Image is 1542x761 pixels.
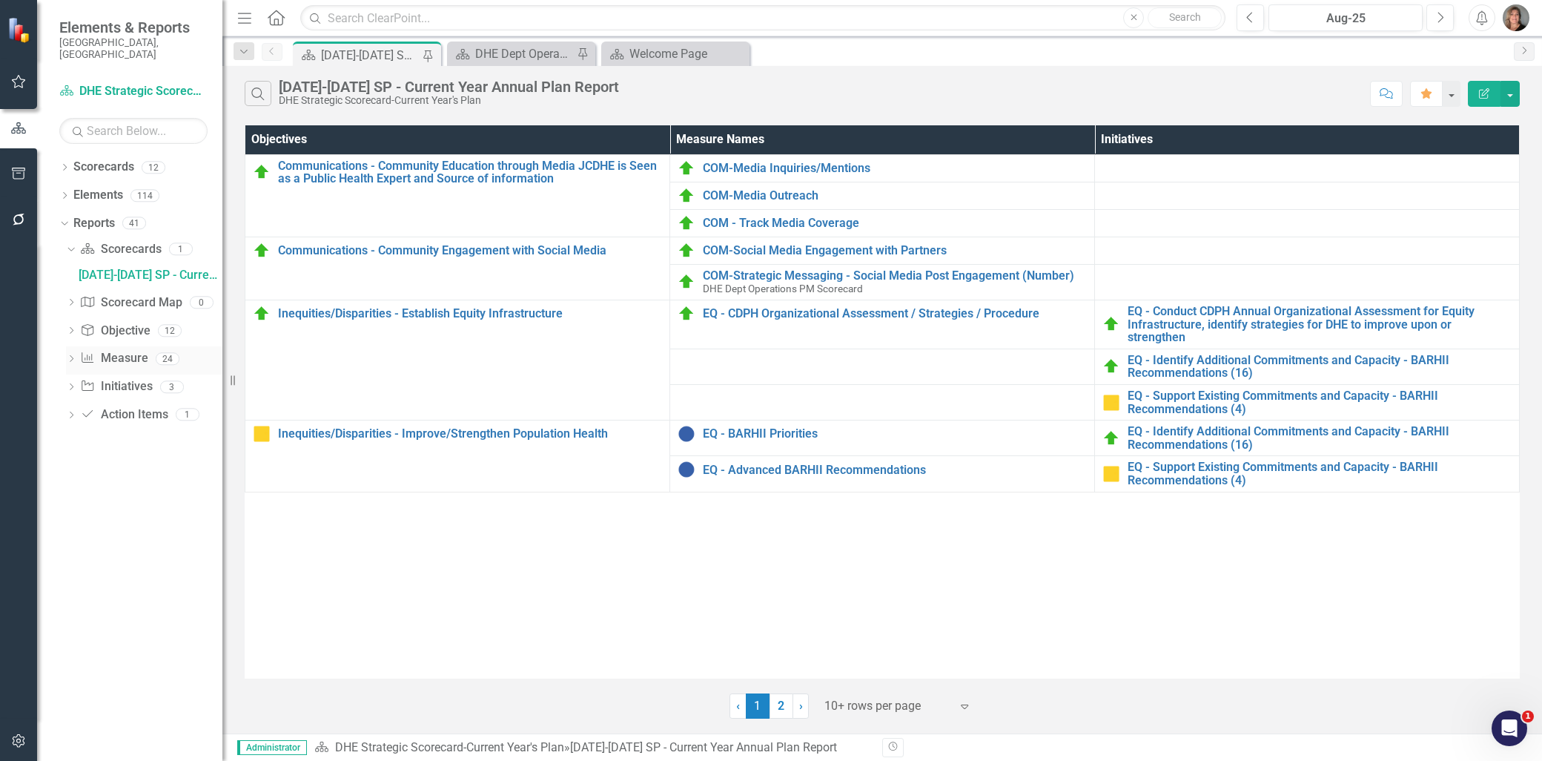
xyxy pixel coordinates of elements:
[670,209,1095,237] td: Double-Click to Edit Right Click for Context Menu
[746,694,770,719] span: 1
[1169,11,1201,23] span: Search
[1522,711,1534,722] span: 1
[670,300,1095,349] td: Double-Click to Edit Right Click for Context Menu
[678,214,695,232] img: On Target
[245,421,670,492] td: Double-Click to Edit Right Click for Context Menu
[80,294,182,312] a: Scorecard Map
[279,95,619,106] div: DHE Strategic Scorecard-Current Year's Plan
[142,161,165,174] div: 12
[314,739,871,757] div: »
[253,242,271,260] img: On Target
[122,217,146,230] div: 41
[1095,385,1520,421] td: Double-Click to Edit Right Click for Context Menu
[703,269,1087,283] a: COM-Strategic Messaging - Social Media Post Engagement (Number)
[703,162,1087,175] a: COM-Media Inquiries/Mentions
[799,699,803,713] span: ›
[335,740,564,754] a: DHE Strategic Scorecard-Current Year's Plan
[176,409,199,421] div: 1
[1095,349,1520,384] td: Double-Click to Edit Right Click for Context Menu
[1128,305,1512,344] a: EQ - Conduct CDPH Annual Organizational Assessment for Equity Infrastructure, identify strategies...
[1503,4,1529,31] img: Debra Kellison
[1102,394,1120,412] img: Caution
[321,46,419,65] div: [DATE]-[DATE] SP - Current Year Annual Plan Report
[670,237,1095,264] td: Double-Click to Edit Right Click for Context Menu
[736,699,740,713] span: ‹
[605,45,746,63] a: Welcome Page
[253,305,271,323] img: On Target
[1102,358,1120,375] img: On Target
[278,427,662,441] a: Inequities/Disparities - Improve/Strengthen Population Health
[7,17,33,43] img: ClearPoint Strategy
[1102,315,1120,333] img: On Target
[278,244,662,257] a: Communications - Community Engagement with Social Media
[670,154,1095,182] td: Double-Click to Edit Right Click for Context Menu
[1102,465,1120,483] img: Caution
[59,36,208,61] small: [GEOGRAPHIC_DATA], [GEOGRAPHIC_DATA]
[678,425,695,443] img: No Information
[279,79,619,95] div: [DATE]-[DATE] SP - Current Year Annual Plan Report
[80,323,150,340] a: Objective
[158,324,182,337] div: 12
[703,217,1087,230] a: COM - Track Media Coverage
[1128,354,1512,380] a: EQ - Identify Additional Commitments and Capacity - BARHII Recommendations (16)
[80,241,161,258] a: Scorecards
[475,45,573,63] div: DHE Dept Operations PM Scorecard
[80,378,152,395] a: Initiatives
[678,461,695,478] img: No Information
[160,380,184,393] div: 3
[703,283,863,294] span: DHE Dept Operations PM Scorecard
[570,740,837,754] div: [DATE]-[DATE] SP - Current Year Annual Plan Report
[80,350,148,367] a: Measure
[1128,425,1512,451] a: EQ - Identify Additional Commitments and Capacity - BARHII Recommendations (16)
[1268,4,1423,31] button: Aug-25
[703,427,1087,441] a: EQ - BARHII Priorities
[1095,456,1520,492] td: Double-Click to Edit Right Click for Context Menu
[678,159,695,177] img: On Target
[253,163,271,181] img: On Target
[1095,421,1520,456] td: Double-Click to Edit Right Click for Context Menu
[1128,461,1512,487] a: EQ - Support Existing Commitments and Capacity - BARHII Recommendations (4)
[278,307,662,320] a: Inequities/Disparities - Establish Equity Infrastructure
[245,237,670,300] td: Double-Click to Edit Right Click for Context Menu
[245,154,670,237] td: Double-Click to Edit Right Click for Context Menu
[169,243,193,256] div: 1
[1128,389,1512,415] a: EQ - Support Existing Commitments and Capacity - BARHII Recommendations (4)
[703,307,1087,320] a: EQ - CDPH Organizational Assessment / Strategies / Procedure
[59,118,208,144] input: Search Below...
[703,189,1087,202] a: COM-Media Outreach
[670,421,1095,456] td: Double-Click to Edit Right Click for Context Menu
[237,740,307,755] span: Administrator
[670,182,1095,209] td: Double-Click to Edit Right Click for Context Menu
[451,45,573,63] a: DHE Dept Operations PM Scorecard
[245,300,670,421] td: Double-Click to Edit Right Click for Context Menu
[1274,10,1417,27] div: Aug-25
[278,159,662,185] a: Communications - Community Education through Media JCDHE is Seen as a Public Health Expert and So...
[300,5,1225,31] input: Search ClearPoint...
[130,189,159,202] div: 114
[678,273,695,291] img: On Target
[156,352,179,365] div: 24
[670,264,1095,300] td: Double-Click to Edit Right Click for Context Menu
[73,187,123,204] a: Elements
[670,456,1095,492] td: Double-Click to Edit Right Click for Context Menu
[59,83,208,100] a: DHE Strategic Scorecard-Current Year's Plan
[190,296,214,309] div: 0
[678,242,695,260] img: On Target
[75,263,222,287] a: [DATE]-[DATE] SP - Current Year Annual Plan Report
[59,19,208,36] span: Elements & Reports
[73,215,115,232] a: Reports
[79,269,222,282] div: [DATE]-[DATE] SP - Current Year Annual Plan Report
[1492,711,1527,746] iframe: Intercom live chat
[80,406,168,424] a: Action Items
[770,694,793,719] a: 2
[253,425,271,443] img: Caution
[629,45,746,63] div: Welcome Page
[678,187,695,205] img: On Target
[678,305,695,323] img: On Target
[1095,300,1520,349] td: Double-Click to Edit Right Click for Context Menu
[703,244,1087,257] a: COM-Social Media Engagement with Partners
[1102,429,1120,447] img: On Target
[73,159,134,176] a: Scorecards
[1148,7,1222,28] button: Search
